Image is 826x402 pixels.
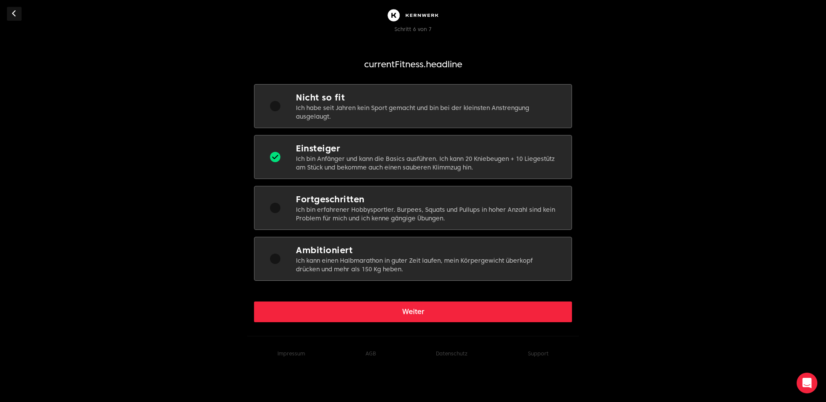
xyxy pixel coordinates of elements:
[296,193,558,205] h2: Fortgeschritten
[296,256,558,273] p: Ich kann einen Halbmarathon in guter Zeit laufen, mein Körpergewicht überkopf drücken und mehr al...
[254,58,572,70] h1: currentFitness.headline
[296,104,558,121] p: Ich habe seit Jahren kein Sport gemacht und bin bei der kleinsten Anstrengung ausgelaugt.
[436,350,467,357] a: Datenschutz
[296,142,558,154] h2: Einsteiger
[296,205,558,223] p: Ich bin erfahrener Hobbysportler. Burpees, Squats und Pullups in hoher Anzahl sind kein Problem f...
[296,91,558,104] h2: Nicht so fit
[797,373,817,393] div: Open Intercom Messenger
[365,350,376,357] a: AGB
[254,301,572,322] button: Weiter
[528,350,549,357] button: Support
[385,7,441,24] img: Kernwerk®
[296,244,558,256] h2: Ambitioniert
[296,154,558,172] p: Ich bin Anfänger und kann die Basics ausführen. Ich kann 20 Kniebeugen + 10 Liegestütz am Stück u...
[394,26,432,32] span: Schritt 6 von 7
[277,350,305,357] a: Impressum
